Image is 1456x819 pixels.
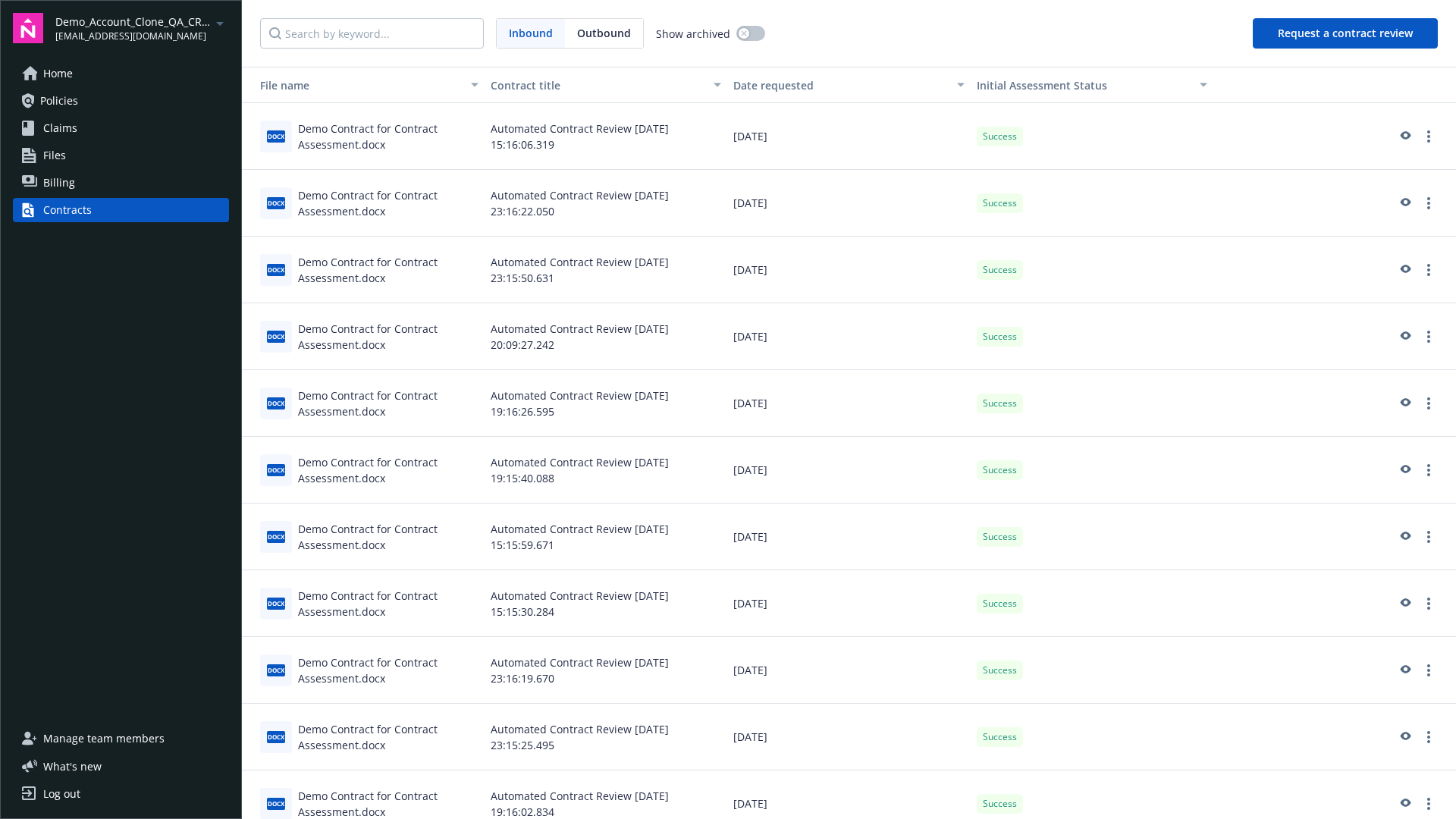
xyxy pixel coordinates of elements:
[40,89,78,113] span: Policies
[267,130,285,142] span: docx
[1395,127,1414,146] a: preview
[1420,728,1438,746] a: more
[298,121,479,152] div: Demo Contract for Contract Assessment.docx
[267,331,285,342] span: docx
[43,116,77,140] span: Claims
[267,397,285,409] span: docx
[727,437,970,504] div: [DATE]
[298,254,479,286] div: Demo Contract for Contract Assessment.docx
[1395,595,1414,613] a: preview
[497,19,565,48] span: Inbound
[298,721,479,753] div: Demo Contract for Contract Assessment.docx
[1395,528,1414,546] a: preview
[298,321,479,353] div: Demo Contract for Contract Assessment.docx
[656,26,730,42] span: Show archived
[1420,795,1438,813] a: more
[298,187,479,219] div: Demo Contract for Contract Assessment.docx
[727,237,970,303] div: [DATE]
[267,197,285,209] span: docx
[727,637,970,704] div: [DATE]
[565,19,643,48] span: Outbound
[727,103,970,170] div: [DATE]
[1395,661,1414,679] a: preview
[267,798,285,809] span: docx
[727,67,970,103] button: Date requested
[267,664,285,676] span: docx
[1420,328,1438,346] a: more
[55,14,211,30] span: Demo_Account_Clone_QA_CR_Tests_Demo
[1420,394,1438,413] a: more
[485,170,727,237] div: Automated Contract Review [DATE] 23:16:22.050
[727,504,970,570] div: [DATE]
[13,61,229,86] a: Home
[43,758,102,774] span: What ' s new
[1395,394,1414,413] a: preview
[977,78,1107,93] span: Initial Assessment Status
[13,116,229,140] a: Claims
[1395,328,1414,346] a: preview
[485,504,727,570] div: Automated Contract Review [DATE] 15:15:59.671
[13,89,229,113] a: Policies
[13,198,229,222] a: Contracts
[1420,595,1438,613] a: more
[1420,528,1438,546] a: more
[1395,795,1414,813] a: preview
[298,454,479,486] div: Demo Contract for Contract Assessment.docx
[1420,261,1438,279] a: more
[298,521,479,553] div: Demo Contract for Contract Assessment.docx
[727,303,970,370] div: [DATE]
[298,388,479,419] div: Demo Contract for Contract Assessment.docx
[983,330,1017,344] span: Success
[1395,461,1414,479] a: preview
[267,598,285,609] span: docx
[983,530,1017,544] span: Success
[43,726,165,751] span: Manage team members
[485,303,727,370] div: Automated Contract Review [DATE] 20:09:27.242
[485,437,727,504] div: Automated Contract Review [DATE] 19:15:40.088
[485,637,727,704] div: Automated Contract Review [DATE] 23:16:19.670
[983,730,1017,744] span: Success
[267,264,285,275] span: docx
[485,67,727,103] button: Contract title
[13,758,126,774] button: What's new
[1420,127,1438,146] a: more
[485,370,727,437] div: Automated Contract Review [DATE] 19:16:26.595
[983,196,1017,210] span: Success
[298,654,479,686] div: Demo Contract for Contract Assessment.docx
[485,570,727,637] div: Automated Contract Review [DATE] 15:15:30.284
[13,171,229,195] a: Billing
[13,143,229,168] a: Files
[248,77,462,93] div: File name
[1395,261,1414,279] a: preview
[1420,461,1438,479] a: more
[13,13,43,43] img: navigator-logo.svg
[43,198,92,222] div: Contracts
[485,704,727,770] div: Automated Contract Review [DATE] 23:15:25.495
[983,130,1017,143] span: Success
[509,25,553,41] span: Inbound
[55,30,211,43] span: [EMAIL_ADDRESS][DOMAIN_NAME]
[727,704,970,770] div: [DATE]
[983,597,1017,610] span: Success
[983,463,1017,477] span: Success
[1395,194,1414,212] a: preview
[491,77,704,93] div: Contract title
[267,464,285,475] span: docx
[1420,194,1438,212] a: more
[43,61,73,86] span: Home
[43,171,75,195] span: Billing
[55,13,229,43] button: Demo_Account_Clone_QA_CR_Tests_Demo[EMAIL_ADDRESS][DOMAIN_NAME]arrowDropDown
[977,77,1191,93] div: Toggle SortBy
[13,726,229,751] a: Manage team members
[43,782,80,806] div: Log out
[298,588,479,620] div: Demo Contract for Contract Assessment.docx
[43,143,66,168] span: Files
[267,731,285,742] span: docx
[727,170,970,237] div: [DATE]
[1420,661,1438,679] a: more
[983,397,1017,410] span: Success
[248,77,462,93] div: Toggle SortBy
[485,237,727,303] div: Automated Contract Review [DATE] 23:15:50.631
[260,18,484,49] input: Search by keyword...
